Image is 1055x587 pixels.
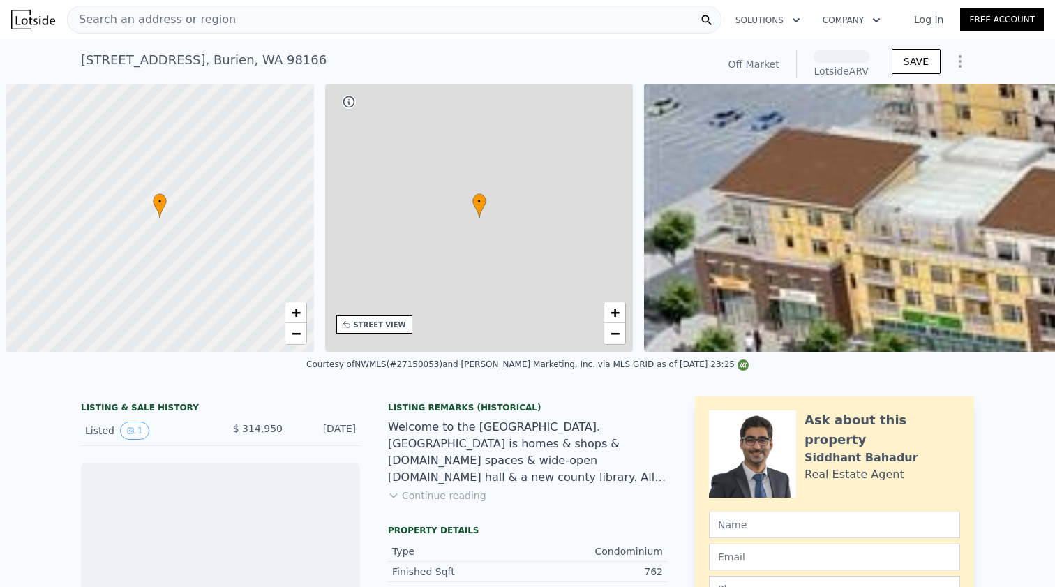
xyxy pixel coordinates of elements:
[294,422,356,440] div: [DATE]
[291,304,300,321] span: +
[604,323,625,344] a: Zoom out
[388,489,486,503] button: Continue reading
[527,544,663,558] div: Condominium
[805,466,904,483] div: Real Estate Agent
[728,57,779,71] div: Off Market
[811,8,892,33] button: Company
[392,544,527,558] div: Type
[285,323,306,344] a: Zoom out
[388,525,667,536] div: Property details
[611,304,620,321] span: +
[814,64,869,78] div: Lotside ARV
[724,8,811,33] button: Solutions
[81,50,327,70] div: [STREET_ADDRESS] , Burien , WA 98166
[153,193,167,218] div: •
[527,565,663,579] div: 762
[604,302,625,323] a: Zoom in
[805,410,960,449] div: Ask about this property
[388,419,667,486] div: Welcome to the [GEOGRAPHIC_DATA]. [GEOGRAPHIC_DATA] is homes & shops & [DOMAIN_NAME] spaces & wid...
[946,47,974,75] button: Show Options
[120,422,149,440] button: View historical data
[472,193,486,218] div: •
[611,325,620,342] span: −
[68,11,236,28] span: Search an address or region
[392,565,527,579] div: Finished Sqft
[388,402,667,413] div: Listing Remarks (Historical)
[233,423,283,434] span: $ 314,950
[960,8,1044,31] a: Free Account
[85,422,209,440] div: Listed
[291,325,300,342] span: −
[11,10,55,29] img: Lotside
[306,359,749,369] div: Courtesy of NWMLS (#27150053) and [PERSON_NAME] Marketing, Inc. via MLS GRID as of [DATE] 23:25
[472,195,486,208] span: •
[354,320,406,330] div: STREET VIEW
[709,544,960,570] input: Email
[897,13,960,27] a: Log In
[153,195,167,208] span: •
[892,49,941,74] button: SAVE
[285,302,306,323] a: Zoom in
[709,512,960,538] input: Name
[805,449,918,466] div: Siddhant Bahadur
[81,402,360,416] div: LISTING & SALE HISTORY
[738,359,749,371] img: NWMLS Logo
